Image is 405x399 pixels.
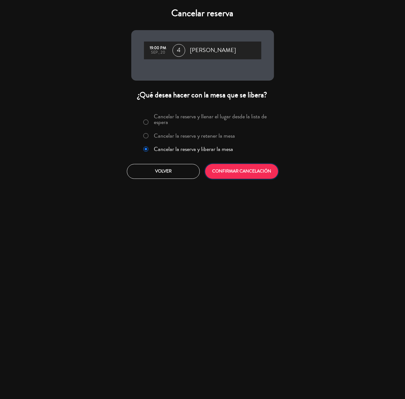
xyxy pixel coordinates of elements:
label: Cancelar la reserva y retener la mesa [154,133,235,139]
h4: Cancelar reserva [131,8,274,19]
div: ¿Qué desea hacer con la mesa que se libera? [131,90,274,100]
button: Volver [127,164,200,179]
span: [PERSON_NAME] [190,46,236,55]
div: sep., 20 [147,50,169,55]
label: Cancelar la reserva y llenar el lugar desde la lista de espera [154,114,270,125]
span: 4 [173,44,185,57]
div: 19:00 PM [147,46,169,50]
button: CONFIRMAR CANCELACIÓN [205,164,278,179]
label: Cancelar la reserva y liberar la mesa [154,146,233,152]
